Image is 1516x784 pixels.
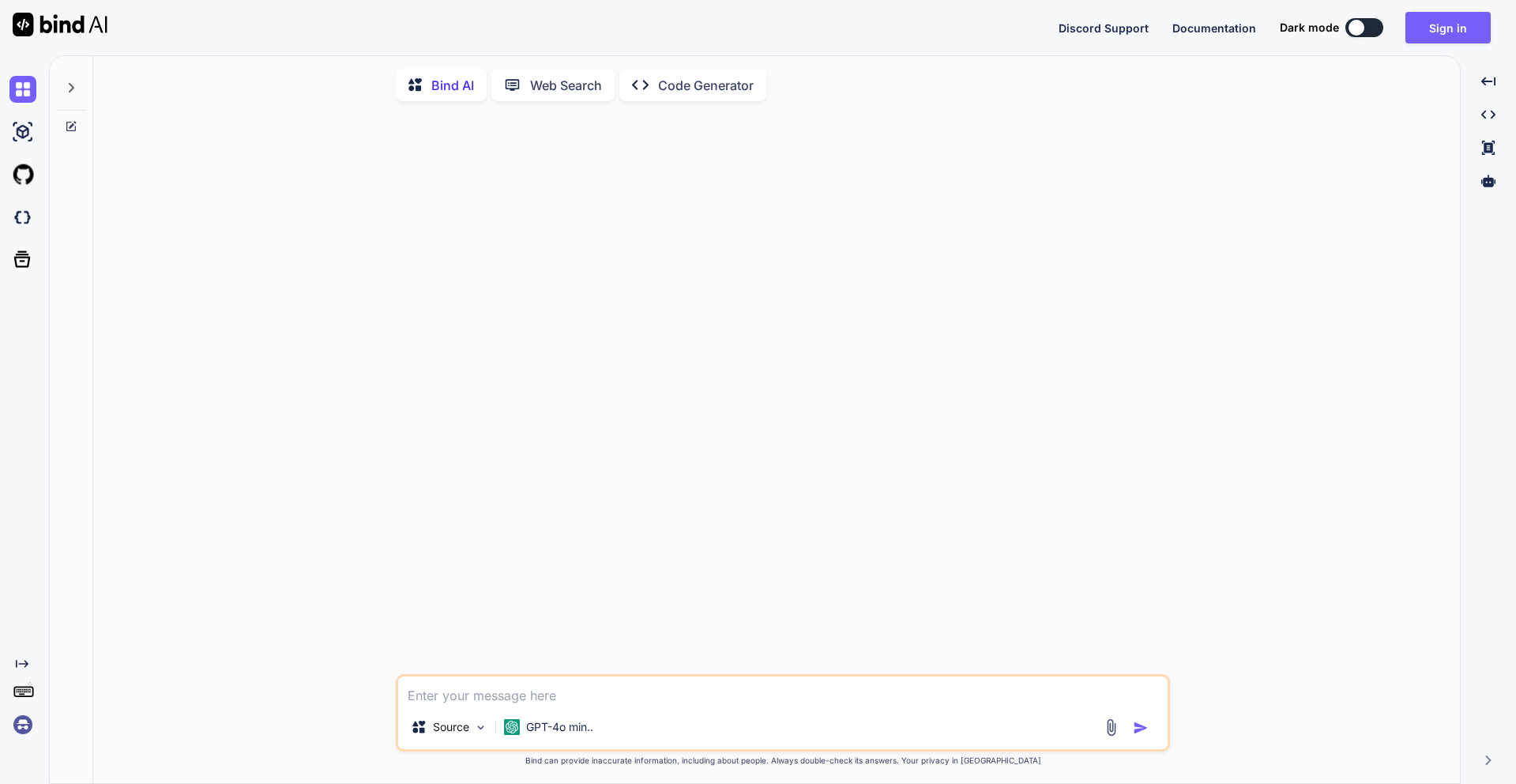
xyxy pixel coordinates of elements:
[1172,21,1256,35] span: Documentation
[658,76,754,95] p: Code Generator
[526,719,593,735] p: GPT-4o min..
[9,711,36,738] img: signin
[9,204,36,231] img: darkCloudIdeIcon
[431,76,474,95] p: Bind AI
[474,721,487,734] img: Pick Models
[530,76,602,95] p: Web Search
[433,719,469,735] p: Source
[1059,21,1149,35] span: Discord Support
[396,755,1170,767] p: Bind can provide inaccurate information, including about people. Always double-check its answers....
[1133,720,1149,736] img: icon
[1059,20,1149,36] button: Discord Support
[1102,718,1120,737] img: attachment
[1405,12,1491,43] button: Sign in
[1172,20,1256,36] button: Documentation
[9,119,36,145] img: ai-studio
[9,161,36,188] img: githubLight
[9,76,36,103] img: chat
[1280,20,1339,36] span: Dark mode
[13,13,107,36] img: Bind AI
[504,719,520,735] img: GPT-4o mini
